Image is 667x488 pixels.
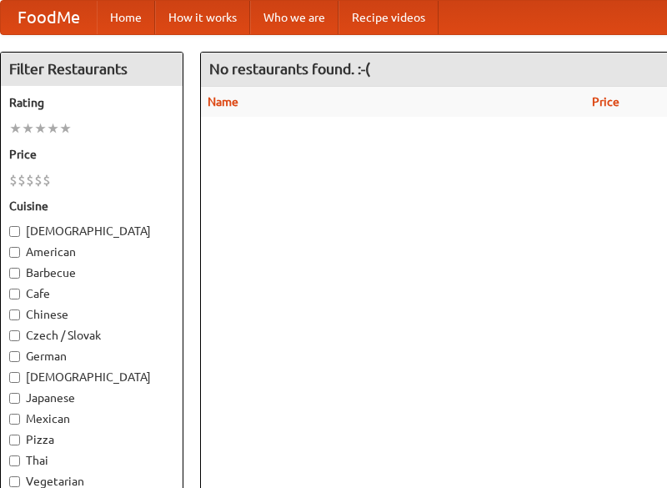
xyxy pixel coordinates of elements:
a: FoodMe [1,1,97,34]
input: Vegetarian [9,476,20,487]
li: $ [43,171,51,189]
h4: Filter Restaurants [1,53,183,86]
input: Mexican [9,414,20,425]
label: Pizza [9,431,174,448]
ng-pluralize: No restaurants found. :-( [209,61,370,77]
label: German [9,348,174,365]
a: Price [592,95,619,108]
label: [DEMOGRAPHIC_DATA] [9,369,174,385]
a: Home [97,1,155,34]
h5: Cuisine [9,198,174,214]
label: American [9,244,174,260]
li: $ [18,171,26,189]
label: [DEMOGRAPHIC_DATA] [9,223,174,239]
input: Chinese [9,309,20,320]
input: [DEMOGRAPHIC_DATA] [9,226,20,237]
a: Who we are [250,1,339,34]
input: German [9,351,20,362]
li: ★ [34,119,47,138]
label: Cafe [9,285,174,302]
label: Czech / Slovak [9,327,174,344]
input: Pizza [9,435,20,445]
h5: Price [9,146,174,163]
input: Czech / Slovak [9,330,20,341]
li: ★ [47,119,59,138]
input: [DEMOGRAPHIC_DATA] [9,372,20,383]
input: American [9,247,20,258]
label: Japanese [9,390,174,406]
h5: Rating [9,94,174,111]
label: Barbecue [9,264,174,281]
a: How it works [155,1,250,34]
input: Cafe [9,289,20,299]
a: Name [208,95,238,108]
label: Mexican [9,410,174,427]
a: Recipe videos [339,1,439,34]
label: Thai [9,452,174,469]
input: Thai [9,455,20,466]
li: ★ [9,119,22,138]
li: ★ [22,119,34,138]
li: $ [9,171,18,189]
li: $ [26,171,34,189]
li: ★ [59,119,72,138]
input: Barbecue [9,268,20,279]
label: Chinese [9,306,174,323]
input: Japanese [9,393,20,404]
li: $ [34,171,43,189]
